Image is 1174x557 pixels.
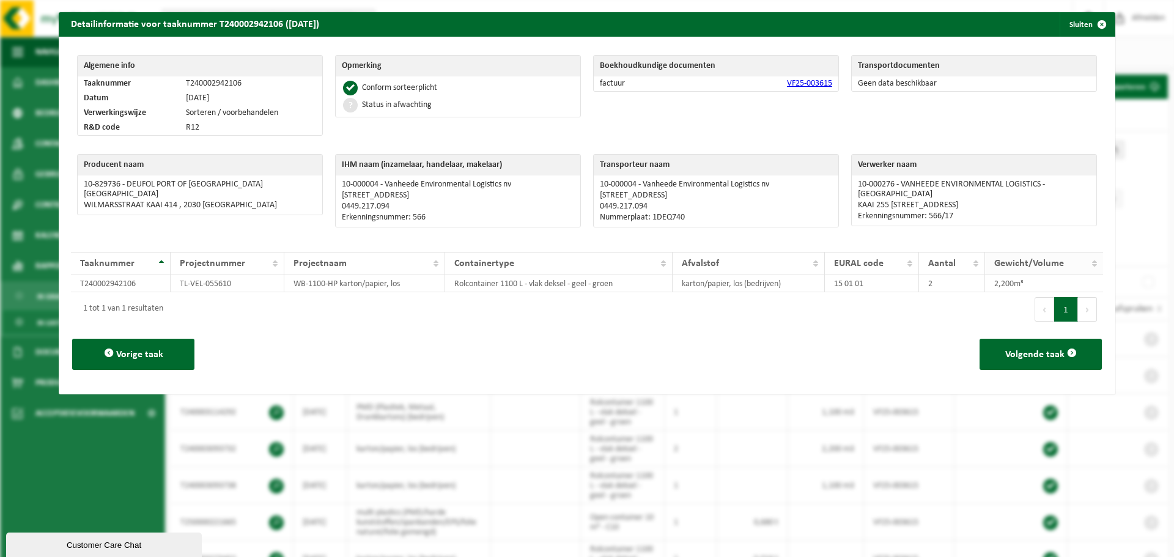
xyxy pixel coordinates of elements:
[78,76,180,91] td: Taaknummer
[852,76,1096,91] td: Geen data beschikbaar
[180,91,322,106] td: [DATE]
[116,350,163,360] span: Vorige taak
[825,275,918,292] td: 15 01 01
[594,76,690,91] td: factuur
[600,180,832,190] p: 10-000004 - Vanheede Environmental Logistics nv
[34,20,60,29] div: v 4.0.25
[787,79,832,88] a: VF25-003615
[20,20,29,29] img: logo_orange.svg
[180,76,322,91] td: T240002942106
[852,56,1068,76] th: Transportdocumenten
[994,259,1064,268] span: Gewicht/Volume
[985,275,1103,292] td: 2,200m³
[120,71,130,81] img: tab_keywords_by_traffic_grey.svg
[1005,350,1065,360] span: Volgende taak
[858,180,1090,199] p: 10-000276 - VANHEEDE ENVIRONMENTAL LOGISTICS - [GEOGRAPHIC_DATA]
[80,259,135,268] span: Taaknummer
[284,275,445,292] td: WB-1100-HP karton/papier, los
[858,212,1090,221] p: Erkenningsnummer: 566/17
[682,259,719,268] span: Afvalstof
[180,259,245,268] span: Projectnummer
[454,259,514,268] span: Containertype
[1035,297,1054,322] button: Previous
[600,202,832,212] p: 0449.217.094
[78,155,322,175] th: Producent naam
[928,259,956,268] span: Aantal
[84,180,316,199] p: 10-829736 - DEUFOL PORT OF [GEOGRAPHIC_DATA] [GEOGRAPHIC_DATA]
[78,91,180,106] td: Datum
[47,72,107,80] div: Domeinoverzicht
[84,201,316,210] p: WILMARSSTRAAT KAAI 414 , 2030 [GEOGRAPHIC_DATA]
[342,213,574,223] p: Erkenningsnummer: 566
[71,275,171,292] td: T240002942106
[445,275,673,292] td: Rolcontainer 1100 L - vlak deksel - geel - groen
[600,191,832,201] p: [STREET_ADDRESS]
[1054,297,1078,322] button: 1
[336,56,580,76] th: Opmerking
[342,202,574,212] p: 0449.217.094
[342,180,574,190] p: 10-000004 - Vanheede Environmental Logistics nv
[858,201,1090,210] p: KAAI 255 [STREET_ADDRESS]
[78,56,322,76] th: Algemene info
[78,106,180,120] td: Verwerkingswijze
[336,155,580,175] th: IHM naam (inzamelaar, handelaar, makelaar)
[78,120,180,135] td: R&D code
[133,72,209,80] div: Keywords op verkeer
[852,155,1096,175] th: Verwerker naam
[6,530,204,557] iframe: chat widget
[594,56,838,76] th: Boekhoudkundige documenten
[834,259,884,268] span: EURAL code
[20,32,29,42] img: website_grey.svg
[342,191,574,201] p: [STREET_ADDRESS]
[600,213,832,223] p: Nummerplaat: 1DEQ740
[59,12,331,35] h2: Detailinformatie voor taaknummer T240002942106 ([DATE])
[362,101,432,109] div: Status in afwachting
[32,32,135,42] div: Domein: [DOMAIN_NAME]
[594,155,838,175] th: Transporteur naam
[1078,297,1097,322] button: Next
[673,275,825,292] td: karton/papier, los (bedrijven)
[77,298,163,320] div: 1 tot 1 van 1 resultaten
[919,275,985,292] td: 2
[980,339,1102,370] button: Volgende taak
[293,259,347,268] span: Projectnaam
[180,106,322,120] td: Sorteren / voorbehandelen
[171,275,284,292] td: TL-VEL-055610
[34,71,43,81] img: tab_domain_overview_orange.svg
[362,84,437,92] div: Conform sorteerplicht
[72,339,194,370] button: Vorige taak
[180,120,322,135] td: R12
[1060,12,1114,37] button: Sluiten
